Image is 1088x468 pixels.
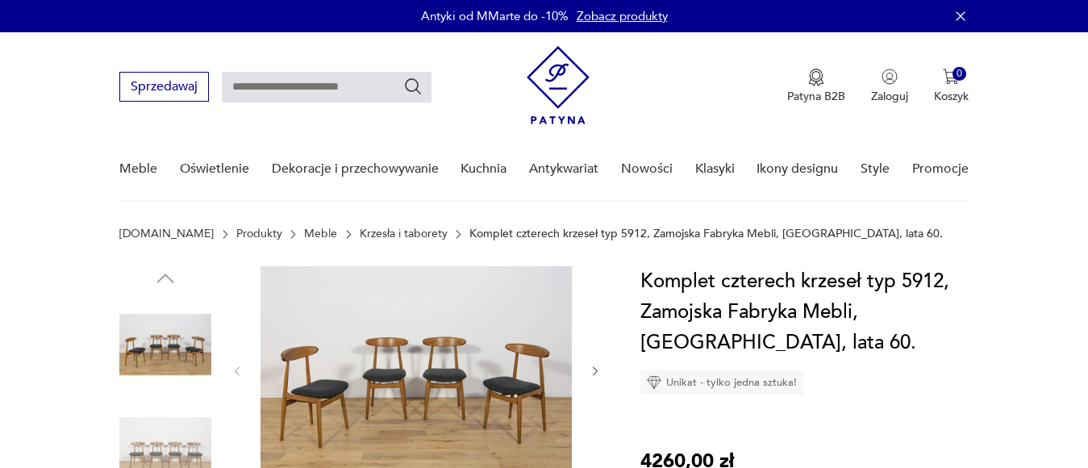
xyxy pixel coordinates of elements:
[236,228,282,240] a: Produkty
[119,138,157,200] a: Meble
[529,138,598,200] a: Antykwariat
[871,89,908,104] p: Zaloguj
[934,89,969,104] p: Koszyk
[787,69,845,104] a: Ikona medaluPatyna B2B
[934,69,969,104] button: 0Koszyk
[119,228,214,240] a: [DOMAIN_NAME]
[304,228,337,240] a: Meble
[119,82,209,94] a: Sprzedawaj
[403,77,423,96] button: Szukaj
[621,138,673,200] a: Nowości
[912,138,969,200] a: Promocje
[272,138,439,200] a: Dekoracje i przechowywanie
[953,67,966,81] div: 0
[787,69,845,104] button: Patyna B2B
[808,69,824,86] img: Ikona medalu
[640,370,803,395] div: Unikat - tylko jedna sztuka!
[871,69,908,104] button: Zaloguj
[461,138,506,200] a: Kuchnia
[119,72,209,102] button: Sprzedawaj
[861,138,890,200] a: Style
[421,8,569,24] p: Antyki od MMarte do -10%
[577,8,668,24] a: Zobacz produkty
[787,89,845,104] p: Patyna B2B
[640,266,980,358] h1: Komplet czterech krzeseł typ 5912, Zamojska Fabryka Mebli, [GEOGRAPHIC_DATA], lata 60.
[527,46,590,124] img: Patyna - sklep z meblami i dekoracjami vintage
[695,138,735,200] a: Klasyki
[360,228,448,240] a: Krzesła i taborety
[943,69,959,85] img: Ikona koszyka
[180,138,249,200] a: Oświetlenie
[882,69,898,85] img: Ikonka użytkownika
[469,228,943,240] p: Komplet czterech krzeseł typ 5912, Zamojska Fabryka Mebli, [GEOGRAPHIC_DATA], lata 60.
[647,375,661,390] img: Ikona diamentu
[119,299,211,391] img: Zdjęcie produktu Komplet czterech krzeseł typ 5912, Zamojska Fabryka Mebli, Polska, lata 60.
[757,138,838,200] a: Ikony designu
